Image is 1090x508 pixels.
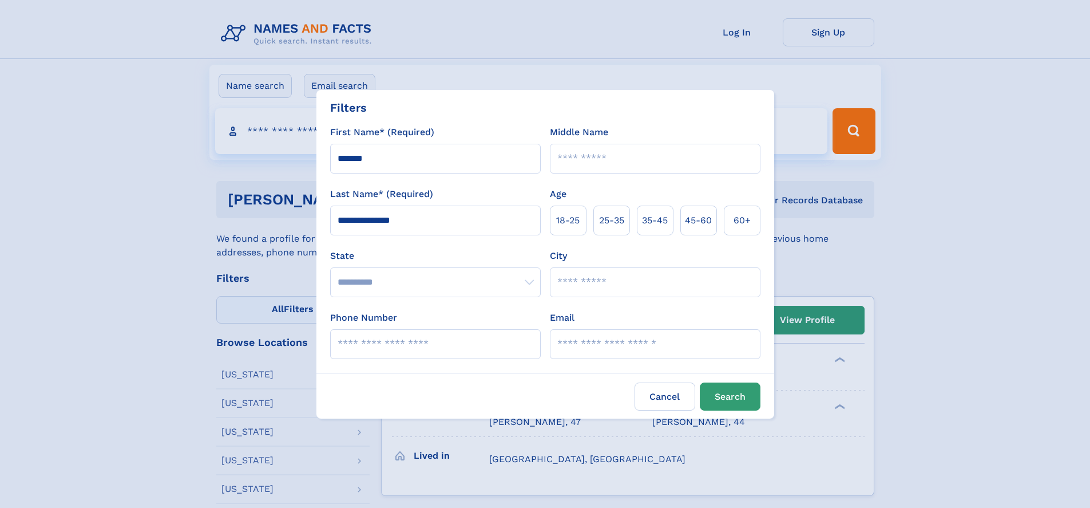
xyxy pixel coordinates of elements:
[330,311,397,325] label: Phone Number
[330,187,433,201] label: Last Name* (Required)
[550,125,608,139] label: Middle Name
[550,187,566,201] label: Age
[734,214,751,227] span: 60+
[330,99,367,116] div: Filters
[642,214,668,227] span: 35‑45
[330,249,541,263] label: State
[330,125,434,139] label: First Name* (Required)
[556,214,580,227] span: 18‑25
[550,249,567,263] label: City
[685,214,712,227] span: 45‑60
[599,214,624,227] span: 25‑35
[550,311,574,325] label: Email
[700,383,760,411] button: Search
[635,383,695,411] label: Cancel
